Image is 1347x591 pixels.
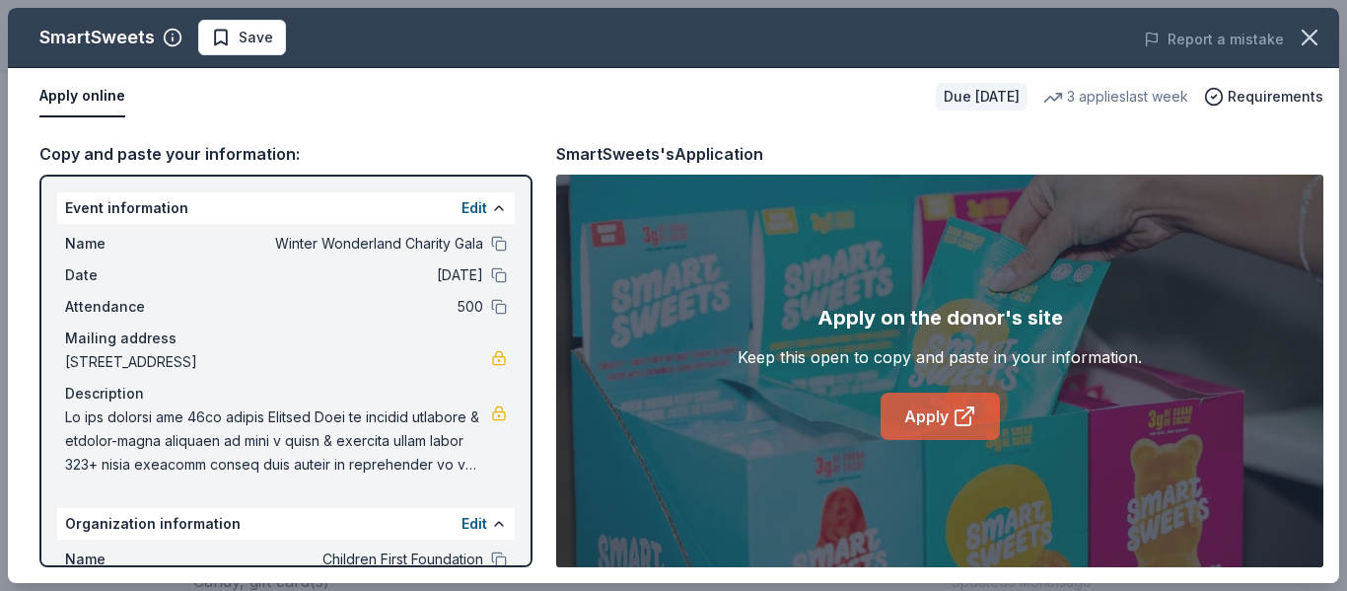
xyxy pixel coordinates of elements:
button: Save [198,20,286,55]
div: SmartSweets's Application [556,141,763,167]
span: 500 [197,295,483,319]
button: Report a mistake [1144,28,1284,51]
span: Save [239,26,273,49]
span: Winter Wonderland Charity Gala [197,232,483,256]
div: 3 applies last week [1043,85,1188,109]
div: Keep this open to copy and paste in your information. [738,345,1142,369]
button: Edit [461,512,487,536]
span: Attendance [65,295,197,319]
button: Apply online [39,76,125,117]
div: Organization information [57,508,515,540]
button: Edit [461,196,487,220]
a: Apply [881,393,1000,440]
span: Name [65,548,197,571]
div: Mailing address [65,327,507,350]
div: Apply on the donor's site [817,302,1063,333]
span: Date [65,263,197,287]
span: Requirements [1228,85,1323,109]
button: Requirements [1204,85,1323,109]
div: Due [DATE] [936,83,1028,111]
div: SmartSweets [39,22,155,53]
span: [DATE] [197,263,483,287]
span: Children First Foundation [197,548,483,571]
div: Copy and paste your information: [39,141,532,167]
span: Name [65,232,197,256]
span: Lo ips dolorsi ame 46co adipis Elitsed Doei te incidid utlabore & etdolor-magna aliquaen ad mini ... [65,406,491,477]
span: [STREET_ADDRESS] [65,350,491,374]
div: Event information [57,192,515,224]
div: Description [65,382,507,406]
